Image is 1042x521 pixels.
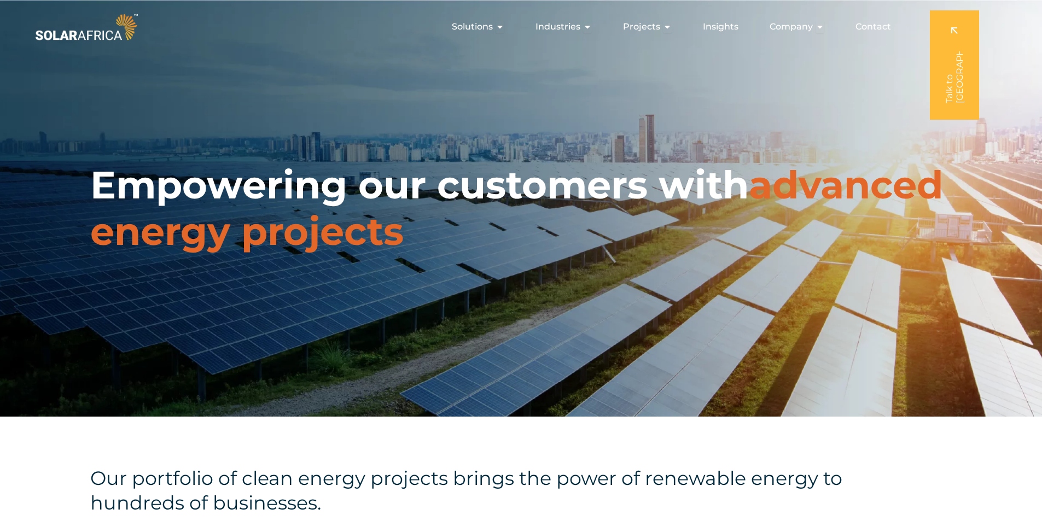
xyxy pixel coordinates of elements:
a: Insights [703,20,738,33]
span: advanced energy projects [90,161,943,255]
h4: Our portfolio of clean energy projects brings the power of renewable energy to hundreds of busine... [90,466,886,515]
h1: Empowering our customers with [90,162,952,255]
nav: Menu [140,16,900,38]
span: Industries [535,20,580,33]
a: Contact [855,20,891,33]
span: Company [770,20,813,33]
span: Projects [623,20,660,33]
span: Solutions [452,20,493,33]
div: Menu Toggle [140,16,900,38]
